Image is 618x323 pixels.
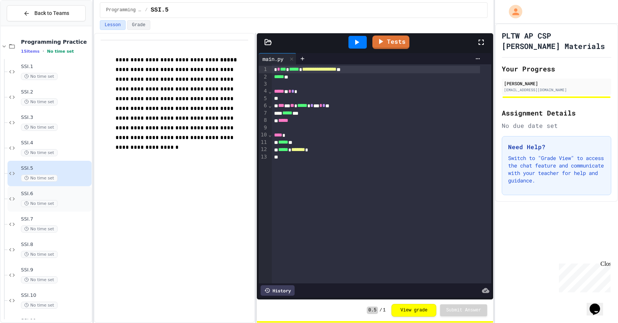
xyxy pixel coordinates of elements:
[502,30,611,51] h1: PLTW AP CSP [PERSON_NAME] Materials
[106,7,142,13] span: Programming Practice
[21,200,58,207] span: No time set
[21,175,58,182] span: No time set
[47,49,74,54] span: No time set
[21,302,58,309] span: No time set
[268,88,272,94] span: Fold line
[508,154,605,184] p: Switch to "Grade View" to access the chat feature and communicate with your teacher for help and ...
[145,7,148,13] span: /
[261,285,295,296] div: History
[259,66,268,73] div: 1
[21,276,58,283] span: No time set
[440,304,487,316] button: Submit Answer
[21,149,58,156] span: No time set
[502,64,611,74] h2: Your Progress
[259,110,268,117] div: 7
[21,191,90,197] span: SSI.6
[372,36,409,49] a: Tests
[259,80,268,87] div: 3
[21,165,90,172] span: SSI.5
[21,89,90,95] span: SSI.2
[21,242,90,248] span: SSI.8
[259,146,268,153] div: 12
[504,80,609,87] div: [PERSON_NAME]
[504,87,609,93] div: [EMAIL_ADDRESS][DOMAIN_NAME]
[268,102,272,108] span: Fold line
[587,293,611,316] iframe: chat widget
[21,49,40,54] span: 15 items
[268,132,272,138] span: Fold line
[259,153,268,160] div: 13
[391,304,436,317] button: View grade
[502,121,611,130] div: No due date set
[259,53,296,64] div: main.py
[21,251,58,258] span: No time set
[21,98,58,105] span: No time set
[259,73,268,81] div: 2
[259,87,268,95] div: 4
[259,102,268,110] div: 6
[446,307,481,313] span: Submit Answer
[502,108,611,118] h2: Assignment Details
[100,20,126,30] button: Lesson
[151,6,169,15] span: SSI.5
[21,114,90,121] span: SSI.3
[259,117,268,124] div: 8
[379,307,382,313] span: /
[259,55,287,63] div: main.py
[501,3,524,20] div: My Account
[21,39,90,45] span: Programming Practice
[34,9,69,17] span: Back to Teams
[259,131,268,139] div: 10
[383,307,385,313] span: 1
[21,73,58,80] span: No time set
[508,142,605,151] h3: Need Help?
[21,216,90,222] span: SSI.7
[367,307,378,314] span: 0.5
[21,225,58,233] span: No time set
[21,140,90,146] span: SSI.4
[43,48,44,54] span: •
[127,20,150,30] button: Grade
[21,292,90,299] span: SSI.10
[259,124,268,131] div: 9
[556,261,611,292] iframe: chat widget
[259,95,268,102] div: 5
[21,64,90,70] span: SSI.1
[21,124,58,131] span: No time set
[21,267,90,273] span: SSI.9
[7,5,86,21] button: Back to Teams
[3,3,52,47] div: Chat with us now!Close
[259,139,268,146] div: 11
